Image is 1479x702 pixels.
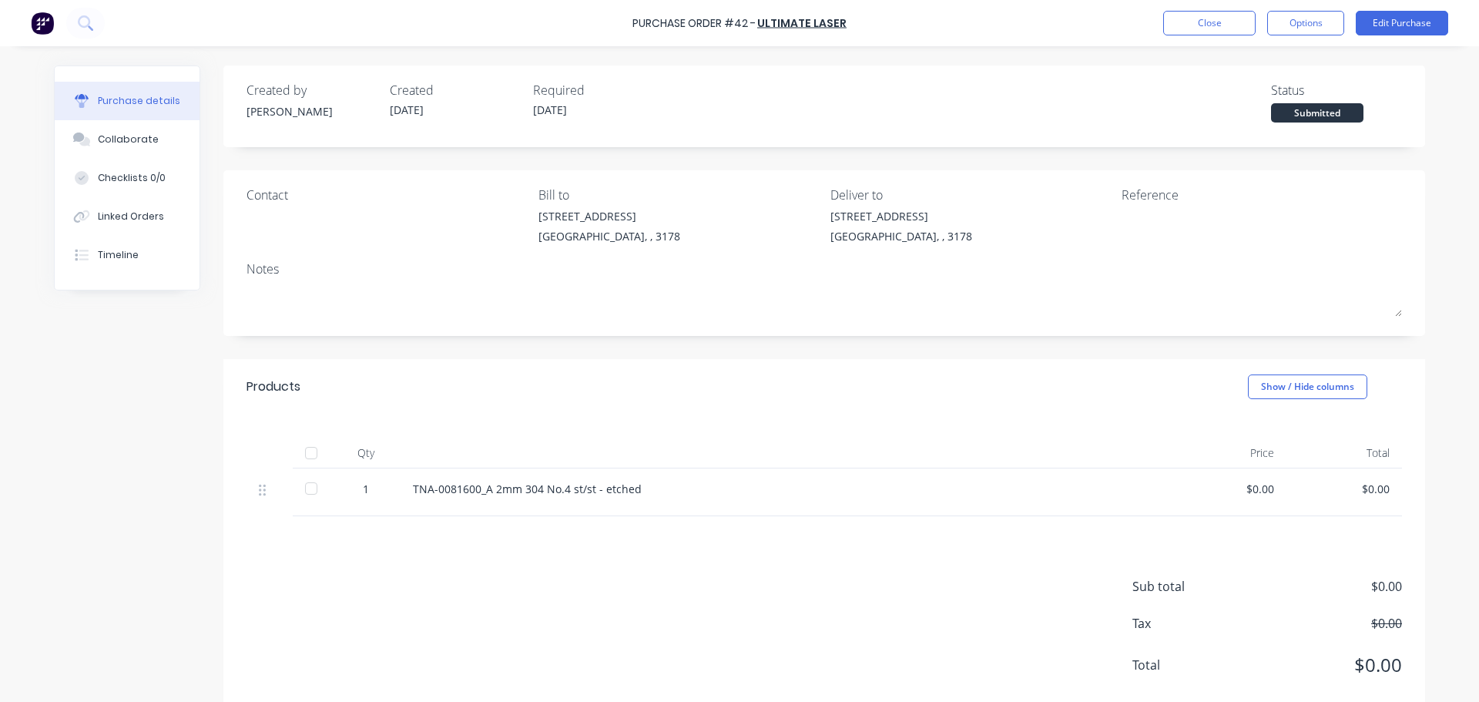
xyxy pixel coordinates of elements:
button: Collaborate [55,120,200,159]
div: $0.00 [1183,481,1274,497]
div: Timeline [98,248,139,262]
div: Purchase Order #42 - [632,15,756,32]
div: [GEOGRAPHIC_DATA], , 3178 [830,228,972,244]
div: Linked Orders [98,210,164,223]
span: Sub total [1132,577,1248,596]
div: Total [1286,438,1402,469]
div: Bill to [538,186,819,204]
div: $0.00 [1299,481,1390,497]
div: Products [246,378,300,396]
span: $0.00 [1248,614,1402,633]
div: Submitted [1271,103,1363,123]
div: Purchase details [98,94,180,108]
span: Tax [1132,614,1248,633]
a: Ultimate Laser [757,15,847,31]
div: Price [1171,438,1286,469]
button: Linked Orders [55,197,200,236]
button: Close [1163,11,1256,35]
img: Factory [31,12,54,35]
div: Contact [246,186,527,204]
button: Show / Hide columns [1248,375,1367,399]
div: [PERSON_NAME] [246,103,377,119]
button: Options [1267,11,1344,35]
button: Edit Purchase [1356,11,1448,35]
div: Created [390,81,521,99]
span: Total [1132,656,1248,674]
div: Required [533,81,664,99]
button: Checklists 0/0 [55,159,200,197]
div: Checklists 0/0 [98,171,166,185]
div: Notes [246,260,1402,278]
div: Collaborate [98,133,159,146]
span: $0.00 [1248,651,1402,679]
div: TNA-0081600_A 2mm 304 No.4 st/st - etched [413,481,1159,497]
div: Status [1271,81,1402,99]
div: [STREET_ADDRESS] [830,208,972,224]
button: Timeline [55,236,200,274]
div: [GEOGRAPHIC_DATA], , 3178 [538,228,680,244]
div: Qty [331,438,401,469]
div: 1 [344,481,388,497]
div: [STREET_ADDRESS] [538,208,680,224]
div: Deliver to [830,186,1111,204]
button: Purchase details [55,82,200,120]
div: Reference [1122,186,1402,204]
div: Created by [246,81,377,99]
span: $0.00 [1248,577,1402,596]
